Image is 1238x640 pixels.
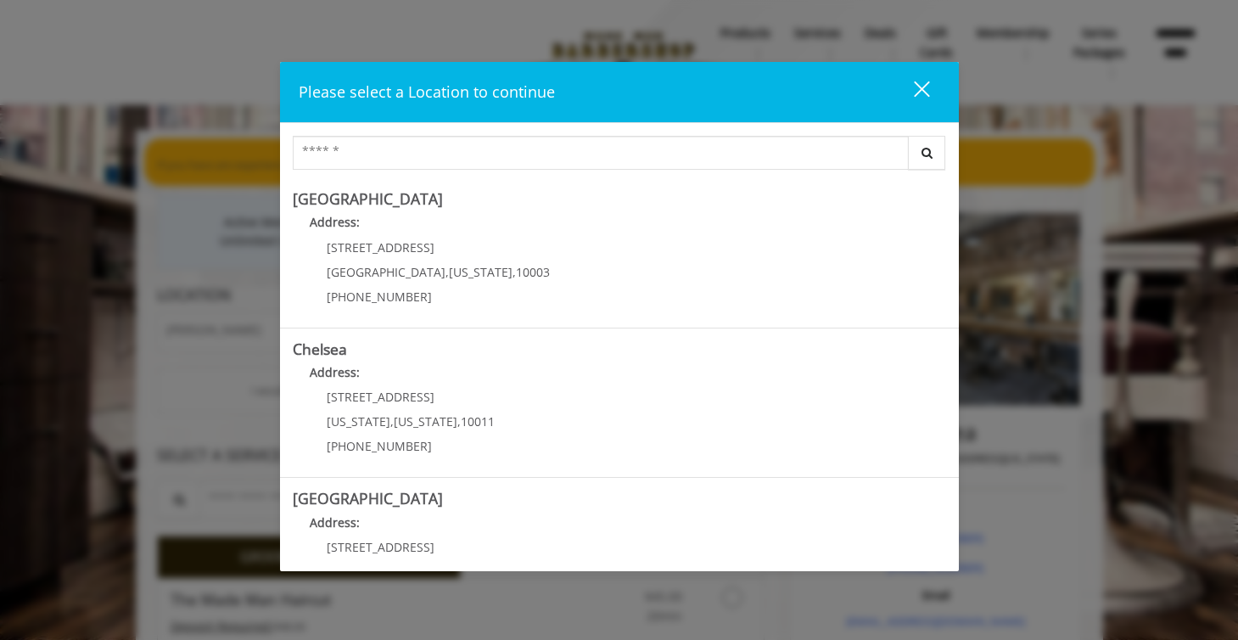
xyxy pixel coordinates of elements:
[293,136,946,178] div: Center Select
[327,289,432,305] span: [PHONE_NUMBER]
[445,264,449,280] span: ,
[293,339,347,359] b: Chelsea
[394,413,457,429] span: [US_STATE]
[293,188,443,209] b: [GEOGRAPHIC_DATA]
[327,389,434,405] span: [STREET_ADDRESS]
[327,539,434,555] span: [STREET_ADDRESS]
[293,136,909,170] input: Search Center
[299,81,555,102] span: Please select a Location to continue
[461,413,495,429] span: 10011
[390,413,394,429] span: ,
[293,488,443,508] b: [GEOGRAPHIC_DATA]
[882,75,940,109] button: close dialog
[449,264,513,280] span: [US_STATE]
[310,514,360,531] b: Address:
[917,147,937,159] i: Search button
[327,264,445,280] span: [GEOGRAPHIC_DATA]
[457,413,461,429] span: ,
[516,264,550,280] span: 10003
[310,214,360,230] b: Address:
[327,413,390,429] span: [US_STATE]
[894,80,928,105] div: close dialog
[513,264,516,280] span: ,
[327,438,432,454] span: [PHONE_NUMBER]
[310,364,360,380] b: Address:
[327,239,434,255] span: [STREET_ADDRESS]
